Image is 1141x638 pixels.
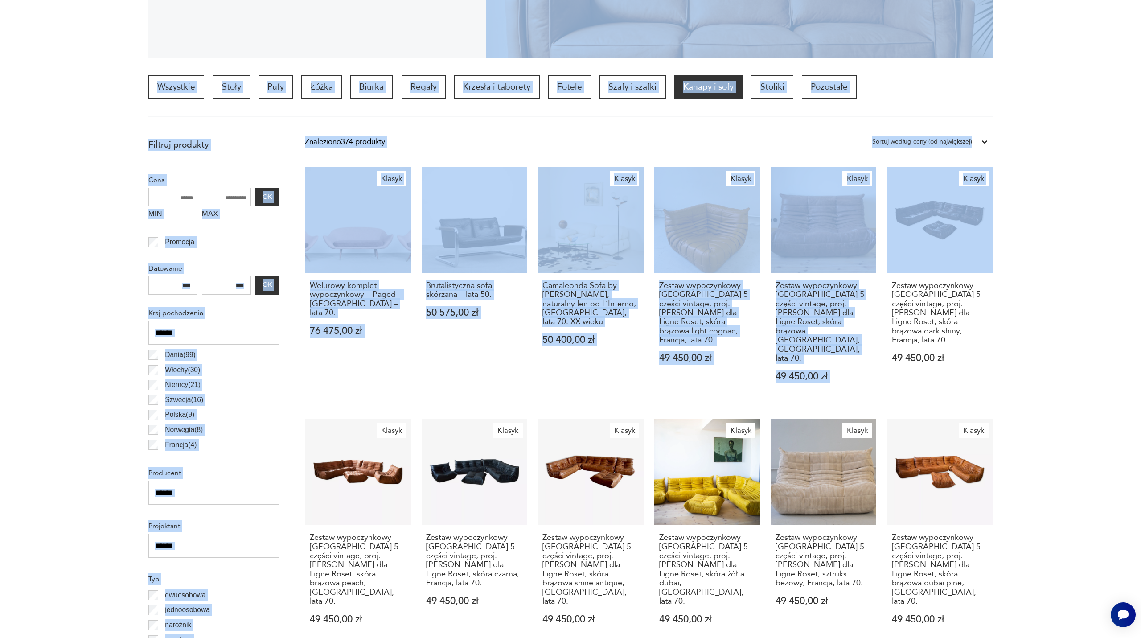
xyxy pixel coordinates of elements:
a: KlasykWelurowy komplet wypoczynkowy – Paged – Polska – lata 70.Welurowy komplet wypoczynkowy – Pa... [305,167,410,402]
a: Stoły [213,75,250,99]
h3: Zestaw wypoczynkowy [GEOGRAPHIC_DATA] 5 części vintage, proj. [PERSON_NAME] dla Ligne Roset, skór... [659,281,755,345]
a: Biurka [350,75,393,99]
button: OK [255,188,279,206]
a: Stoliki [751,75,793,99]
p: Filtruj produkty [148,139,279,151]
a: Łóżka [301,75,341,99]
p: 49 450,00 zł [542,615,639,624]
p: jednoosobowa [165,604,210,616]
a: KlasykCamaleonda Sofa by Mario Bellini, naturalny len od L’Interno, Włochy, lata 70. XX wiekuCama... [538,167,644,402]
h3: Zestaw wypoczynkowy [GEOGRAPHIC_DATA] 5 części vintage, proj. [PERSON_NAME] dla Ligne Roset, skór... [892,533,988,606]
a: KlasykZestaw wypoczynkowy Togo 5 części vintage, proj. M. Ducaroy dla Ligne Roset, skóra brązowa ... [887,167,993,402]
div: Znaleziono 374 produkty [305,136,385,148]
p: 49 450,00 zł [310,615,406,624]
p: Dania ( 99 ) [165,349,196,361]
h3: Camaleonda Sofa by [PERSON_NAME], naturalny len od L’Interno, [GEOGRAPHIC_DATA], lata 70. XX wieku [542,281,639,327]
p: 49 450,00 zł [659,354,755,363]
p: 49 450,00 zł [776,597,872,606]
p: 49 450,00 zł [426,597,522,606]
h3: Zestaw wypoczynkowy [GEOGRAPHIC_DATA] 5 części vintage, proj. [PERSON_NAME] dla Ligne Roset, skór... [892,281,988,345]
a: Kanapy i sofy [674,75,743,99]
label: MIN [148,206,197,223]
h3: Zestaw wypoczynkowy [GEOGRAPHIC_DATA] 5 części vintage, proj. [PERSON_NAME] dla Ligne Roset, skór... [659,533,755,606]
p: 49 450,00 zł [892,615,988,624]
h3: Zestaw wypoczynkowy [GEOGRAPHIC_DATA] 5 części vintage, proj. [PERSON_NAME] dla Ligne Roset, skór... [542,533,639,606]
a: Szafy i szafki [599,75,665,99]
p: 49 450,00 zł [776,372,872,381]
p: 49 450,00 zł [659,615,755,624]
h3: Welurowy komplet wypoczynkowy – Paged – [GEOGRAPHIC_DATA] – lata 70. [310,281,406,318]
p: Francja ( 4 ) [165,439,197,451]
p: Szwecja ( 16 ) [165,394,203,406]
p: Promocja [165,236,194,248]
a: Pozostałe [802,75,857,99]
p: Producent [148,467,279,479]
h3: Zestaw wypoczynkowy [GEOGRAPHIC_DATA] 5 części vintage, proj. [PERSON_NAME] dla Ligne Roset, sztr... [776,533,872,588]
h3: Brutalistyczna sofa skórzana – lata 50. [426,281,522,300]
p: Włochy ( 30 ) [165,364,200,376]
p: Projektant [148,520,279,532]
p: Niemcy ( 21 ) [165,379,201,391]
p: Cena [148,174,279,186]
p: 50 400,00 zł [542,335,639,345]
p: 76 475,00 zł [310,326,406,336]
a: Fotele [548,75,591,99]
p: Szwajcaria ( 4 ) [165,454,207,465]
div: Sortuj według ceny (od największej) [872,136,972,148]
a: KlasykZestaw wypoczynkowy Togo 5 części vintage, proj. M. Ducaroy dla Ligne Roset, skóra brązowa ... [654,167,760,402]
a: Regały [402,75,446,99]
p: 49 450,00 zł [892,354,988,363]
label: MAX [202,206,251,223]
h3: Zestaw wypoczynkowy [GEOGRAPHIC_DATA] 5 części vintage, proj. [PERSON_NAME] dla Ligne Roset, skór... [310,533,406,606]
p: dwuosobowa [165,589,205,601]
p: Norwegia ( 8 ) [165,424,203,436]
p: Polska ( 9 ) [165,409,194,420]
button: OK [255,276,279,295]
a: Wszystkie [148,75,204,99]
p: 50 575,00 zł [426,308,522,317]
a: KlasykZestaw wypoczynkowy Togo 5 części vintage, proj. M. Ducaroy dla Ligne Roset, skóra brązowa ... [771,167,876,402]
p: Datowanie [148,263,279,274]
p: narożnik [165,619,191,631]
p: Kraj pochodzenia [148,307,279,319]
p: Typ [148,573,279,585]
a: Brutalistyczna sofa skórzana – lata 50.Brutalistyczna sofa skórzana – lata 50.50 575,00 zł [422,167,527,402]
iframe: Smartsupp widget button [1111,602,1136,627]
a: Pufy [259,75,293,99]
h3: Zestaw wypoczynkowy [GEOGRAPHIC_DATA] 5 części vintage, proj. [PERSON_NAME] dla Ligne Roset, skór... [426,533,522,588]
h3: Zestaw wypoczynkowy [GEOGRAPHIC_DATA] 5 części vintage, proj. [PERSON_NAME] dla Ligne Roset, skór... [776,281,872,363]
a: Krzesła i taborety [454,75,539,99]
